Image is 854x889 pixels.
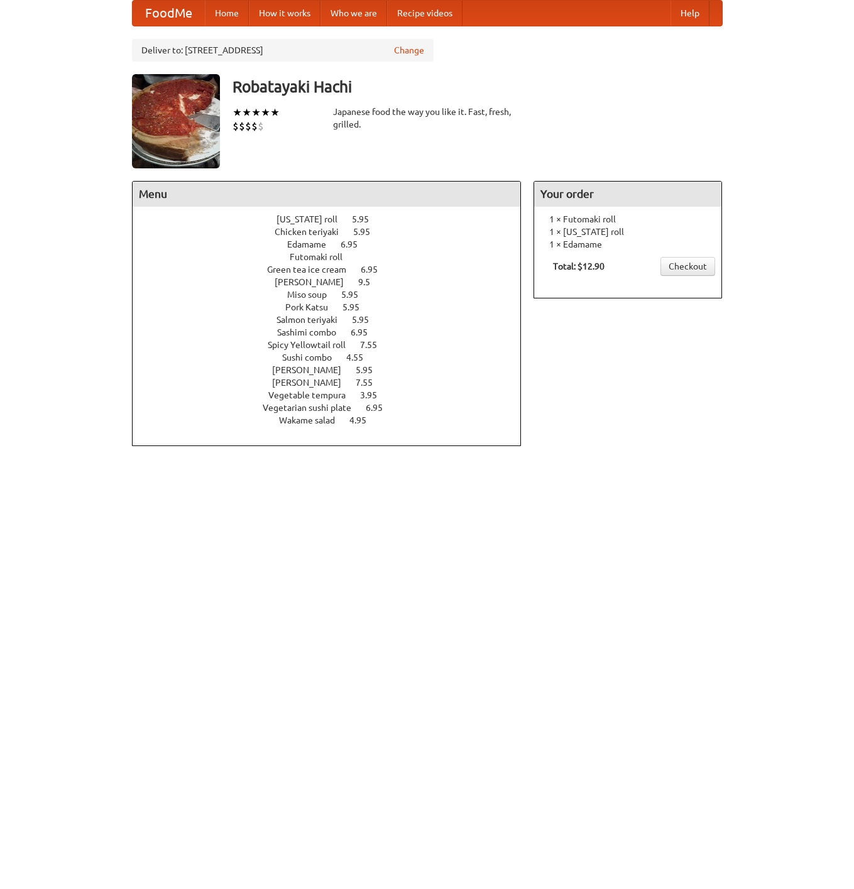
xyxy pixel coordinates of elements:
[233,119,239,133] li: $
[275,227,393,237] a: Chicken teriyaki 5.95
[276,214,392,224] a: [US_STATE] roll 5.95
[268,340,358,350] span: Spicy Yellowtail roll
[360,390,390,400] span: 3.95
[660,257,715,276] a: Checkout
[358,277,383,287] span: 9.5
[277,327,349,337] span: Sashimi combo
[205,1,249,26] a: Home
[267,265,401,275] a: Green tea ice cream 6.95
[268,390,400,400] a: Vegetable tempura 3.95
[360,340,390,350] span: 7.55
[366,403,395,413] span: 6.95
[132,74,220,168] img: angular.jpg
[553,261,605,271] b: Total: $12.90
[258,119,264,133] li: $
[276,214,350,224] span: [US_STATE] roll
[263,403,364,413] span: Vegetarian sushi plate
[361,265,390,275] span: 6.95
[133,182,521,207] h4: Menu
[290,252,355,262] span: Futomaki roll
[233,74,723,99] h3: Robatayaki Hachi
[267,265,359,275] span: Green tea ice cream
[282,352,344,363] span: Sushi combo
[287,290,381,300] a: Miso soup 5.95
[133,1,205,26] a: FoodMe
[342,302,372,312] span: 5.95
[671,1,709,26] a: Help
[245,119,251,133] li: $
[270,106,280,119] li: ★
[287,290,339,300] span: Miso soup
[239,119,245,133] li: $
[249,1,320,26] a: How it works
[277,327,391,337] a: Sashimi combo 6.95
[268,340,400,350] a: Spicy Yellowtail roll 7.55
[356,378,385,388] span: 7.55
[285,302,383,312] a: Pork Katsu 5.95
[272,365,396,375] a: [PERSON_NAME] 5.95
[333,106,522,131] div: Japanese food the way you like it. Fast, fresh, grilled.
[540,226,715,238] li: 1 × [US_STATE] roll
[394,44,424,57] a: Change
[132,39,434,62] div: Deliver to: [STREET_ADDRESS]
[285,302,341,312] span: Pork Katsu
[282,352,386,363] a: Sushi combo 4.55
[268,390,358,400] span: Vegetable tempura
[351,327,380,337] span: 6.95
[275,227,351,237] span: Chicken teriyaki
[320,1,387,26] a: Who we are
[272,378,354,388] span: [PERSON_NAME]
[341,239,370,249] span: 6.95
[353,227,383,237] span: 5.95
[387,1,463,26] a: Recipe videos
[233,106,242,119] li: ★
[356,365,385,375] span: 5.95
[251,119,258,133] li: $
[272,365,354,375] span: [PERSON_NAME]
[290,252,378,262] a: Futomaki roll
[352,315,381,325] span: 5.95
[540,238,715,251] li: 1 × Edamame
[272,378,396,388] a: [PERSON_NAME] 7.55
[279,415,390,425] a: Wakame salad 4.95
[276,315,392,325] a: Salmon teriyaki 5.95
[263,403,406,413] a: Vegetarian sushi plate 6.95
[275,277,393,287] a: [PERSON_NAME] 9.5
[276,315,350,325] span: Salmon teriyaki
[275,277,356,287] span: [PERSON_NAME]
[287,239,339,249] span: Edamame
[346,352,376,363] span: 4.55
[352,214,381,224] span: 5.95
[287,239,381,249] a: Edamame 6.95
[251,106,261,119] li: ★
[242,106,251,119] li: ★
[341,290,371,300] span: 5.95
[540,213,715,226] li: 1 × Futomaki roll
[534,182,721,207] h4: Your order
[349,415,379,425] span: 4.95
[279,415,348,425] span: Wakame salad
[261,106,270,119] li: ★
